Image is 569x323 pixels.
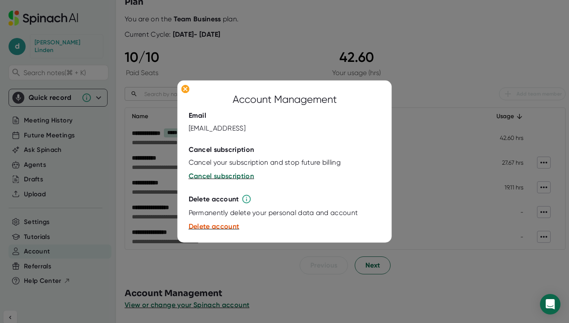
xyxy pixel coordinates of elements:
div: [EMAIL_ADDRESS] [189,124,246,133]
span: Delete account [189,222,239,230]
div: Cancel your subscription and stop future billing [189,158,341,167]
div: Open Intercom Messenger [540,294,560,314]
button: Cancel subscription [189,171,254,181]
div: Delete account [189,195,239,204]
div: Email [189,111,207,120]
div: Cancel subscription [189,145,254,154]
div: Permanently delete your personal data and account [189,209,358,217]
div: Account Management [233,92,337,107]
button: Delete account [189,221,239,232]
span: Cancel subscription [189,172,254,180]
